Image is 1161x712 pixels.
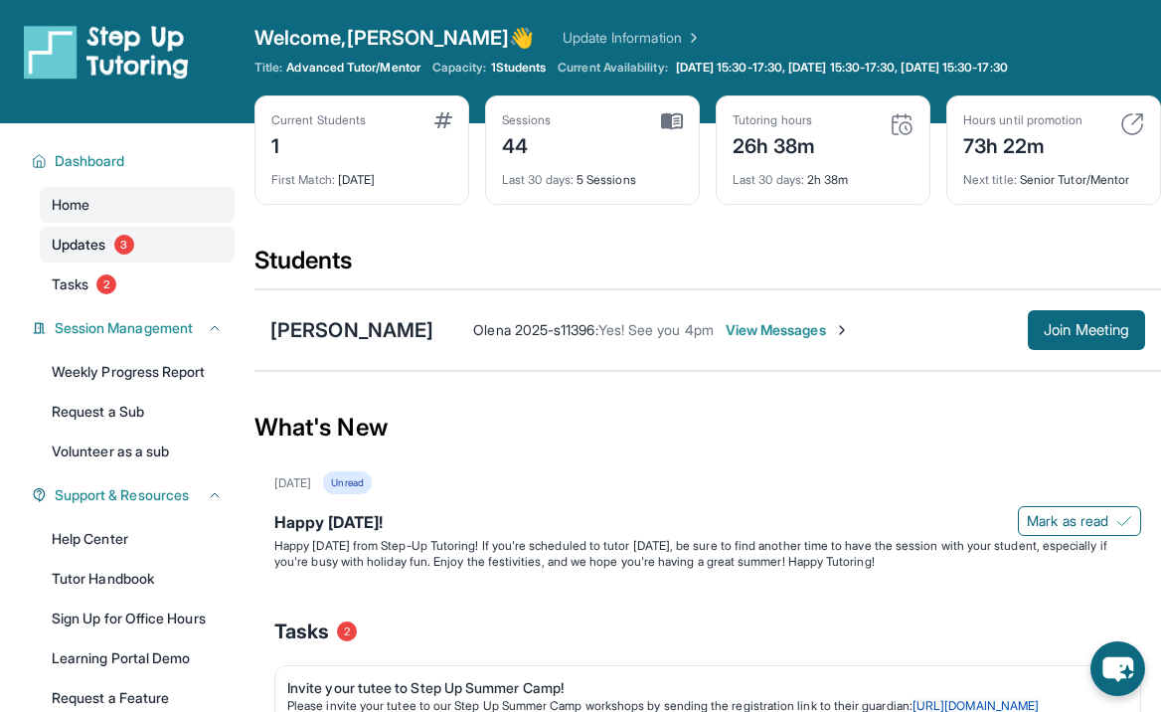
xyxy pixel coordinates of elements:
[1027,511,1108,531] span: Mark as read
[337,622,357,641] span: 2
[558,60,667,76] span: Current Availability:
[1116,513,1132,529] img: Mark as read
[55,485,189,505] span: Support & Resources
[47,151,223,171] button: Dashboard
[963,128,1082,160] div: 73h 22m
[40,434,235,469] a: Volunteer as a sub
[47,318,223,338] button: Session Management
[563,28,702,48] a: Update Information
[733,160,913,188] div: 2h 38m
[40,394,235,430] a: Request a Sub
[40,521,235,557] a: Help Center
[274,475,311,491] div: [DATE]
[598,321,714,338] span: Yes! See you 4pm
[1044,324,1129,336] span: Join Meeting
[1120,112,1144,136] img: card
[271,172,335,187] span: First Match :
[834,322,850,338] img: Chevron-Right
[286,60,419,76] span: Advanced Tutor/Mentor
[52,274,88,294] span: Tasks
[473,321,597,338] span: Olena 2025-s11396 :
[40,227,235,263] a: Updates3
[271,160,452,188] div: [DATE]
[47,485,223,505] button: Support & Resources
[890,112,913,136] img: card
[55,151,125,171] span: Dashboard
[254,60,282,76] span: Title:
[502,172,574,187] span: Last 30 days :
[323,471,371,494] div: Unread
[733,128,816,160] div: 26h 38m
[1018,506,1141,536] button: Mark as read
[254,384,1161,471] div: What's New
[502,128,552,160] div: 44
[1028,310,1145,350] button: Join Meeting
[1090,641,1145,696] button: chat-button
[676,60,1008,76] span: [DATE] 15:30-17:30, [DATE] 15:30-17:30, [DATE] 15:30-17:30
[661,112,683,130] img: card
[40,354,235,390] a: Weekly Progress Report
[96,274,116,294] span: 2
[114,235,134,255] span: 3
[40,640,235,676] a: Learning Portal Demo
[502,160,683,188] div: 5 Sessions
[24,24,189,80] img: logo
[271,112,366,128] div: Current Students
[287,678,1112,698] div: Invite your tutee to Step Up Summer Camp!
[274,538,1141,570] p: Happy [DATE] from Step-Up Tutoring! If you're scheduled to tutor [DATE], be sure to find another ...
[55,318,193,338] span: Session Management
[682,28,702,48] img: Chevron Right
[502,112,552,128] div: Sessions
[271,128,366,160] div: 1
[52,235,106,255] span: Updates
[40,561,235,597] a: Tutor Handbook
[274,510,1141,538] div: Happy [DATE]!
[963,160,1144,188] div: Senior Tutor/Mentor
[733,172,804,187] span: Last 30 days :
[254,245,1161,288] div: Students
[733,112,816,128] div: Tutoring hours
[963,112,1082,128] div: Hours until promotion
[52,195,89,215] span: Home
[270,316,433,344] div: [PERSON_NAME]
[491,60,547,76] span: 1 Students
[254,24,535,52] span: Welcome, [PERSON_NAME] 👋
[40,267,235,302] a: Tasks2
[434,112,452,128] img: card
[672,60,1012,76] a: [DATE] 15:30-17:30, [DATE] 15:30-17:30, [DATE] 15:30-17:30
[274,618,329,645] span: Tasks
[40,601,235,636] a: Sign Up for Office Hours
[432,60,487,76] span: Capacity:
[726,320,850,340] span: View Messages
[963,172,1017,187] span: Next title :
[40,187,235,223] a: Home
